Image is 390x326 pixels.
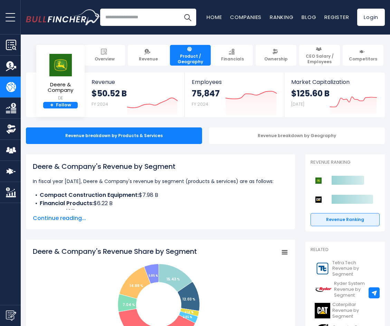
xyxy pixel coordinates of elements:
a: Companies [230,13,261,21]
a: Product / Geography [170,45,211,66]
img: R logo [315,282,332,297]
strong: $125.60 B [291,88,330,99]
li: $6.22 B [33,199,288,208]
a: Login [357,9,385,26]
li: $7.98 B [33,191,288,199]
a: CEO Salary / Employees [299,45,340,66]
span: Overview [95,56,115,62]
b: Forestry: [40,208,65,215]
strong: + [50,102,54,108]
tspan: 2.14 % [184,310,193,314]
a: Go to homepage [26,9,100,25]
p: In fiscal year [DATE], Deere & Company's revenue by segment (products & services) are as follows: [33,177,288,185]
span: Financials [221,56,244,62]
img: DE logo [48,54,73,77]
button: Search [179,9,196,26]
small: FY 2024 [92,101,108,107]
b: Compact Construction Equipment: [40,191,139,199]
a: Overview [84,45,125,66]
a: Blog [302,13,316,21]
a: Caterpillar Revenue by Segment [311,300,380,321]
h1: Deere & Company's Revenue by Segment [33,161,288,172]
tspan: Deere & Company's Revenue Share by Segment [33,247,197,256]
img: Bullfincher logo [26,9,101,25]
small: FY 2024 [192,101,208,107]
span: CEO Salary / Employees [302,54,337,64]
img: Ownership [6,124,16,134]
img: TTEK logo [315,261,330,276]
a: Competitors [343,45,383,66]
a: Market Capitalization $125.60 B [DATE] [284,73,384,117]
p: Revenue Ranking [311,160,380,165]
div: Revenue breakdown by Products & Services [26,127,202,144]
tspan: 5.85 % [149,274,158,278]
span: Deere & Company [40,82,81,93]
span: Tetra Tech Revenue by Segment [332,260,375,278]
span: Revenue [139,56,158,62]
a: Revenue $50.52 B FY 2024 [85,73,185,117]
strong: 75,847 [192,88,220,99]
a: Deere & Company DE [40,53,81,102]
a: Ranking [270,13,293,21]
strong: $50.52 B [92,88,127,99]
span: Continue reading... [33,214,288,222]
span: Market Capitalization [291,79,377,85]
a: Ryder System Revenue by Segment [311,279,380,300]
a: Home [207,13,222,21]
img: Deere & Company competitors logo [314,176,323,185]
img: CAT logo [315,303,330,318]
b: Financial Products: [40,199,94,207]
li: $1.11 B [33,208,288,216]
a: Employees 75,847 FY 2024 [185,73,284,117]
div: Revenue breakdown by Geography [209,127,385,144]
span: Ryder System Revenue by Segment [334,281,375,298]
a: Ownership [256,45,296,66]
a: +Follow [43,102,78,109]
span: Caterpillar Revenue by Segment [332,302,375,319]
tspan: 2.85 % [183,315,192,319]
a: Revenue [128,45,169,66]
p: Related [311,247,380,253]
tspan: 15.43 % [167,277,180,282]
tspan: 7.04 % [123,302,135,307]
span: Product / Geography [173,54,208,64]
span: Employees [192,79,277,85]
tspan: 14.88 % [130,283,143,288]
span: Revenue [92,79,178,85]
a: Revenue Ranking [311,213,380,226]
a: Financials [212,45,253,66]
small: [DATE] [291,101,304,107]
img: Caterpillar competitors logo [314,195,323,204]
small: DE [40,95,81,101]
span: Competitors [349,56,377,62]
a: Register [324,13,349,21]
span: Ownership [264,56,288,62]
a: Tetra Tech Revenue by Segment [311,258,380,279]
tspan: 12.03 % [182,297,196,302]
